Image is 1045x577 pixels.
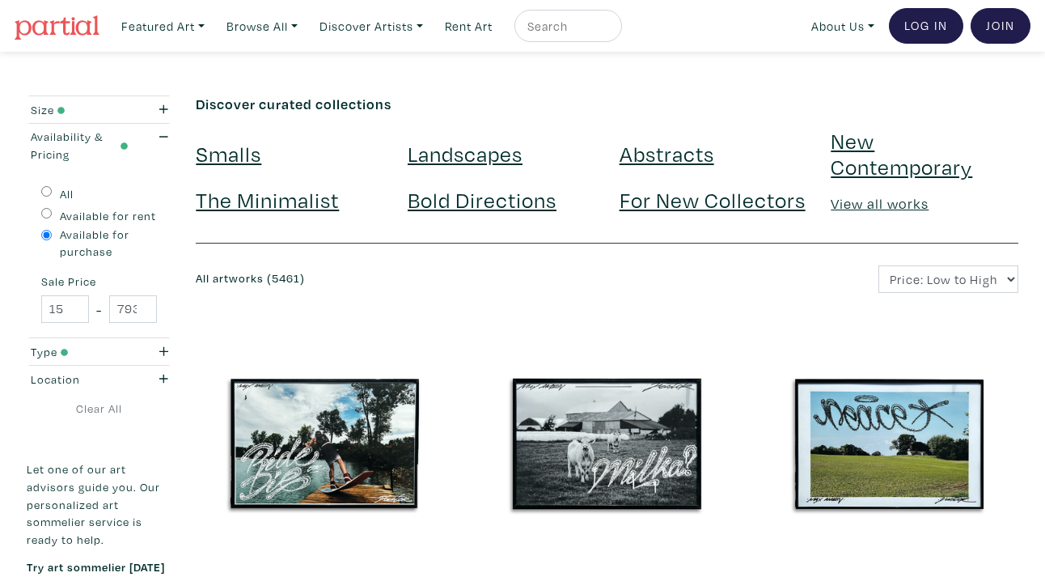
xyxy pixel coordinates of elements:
a: Log In [889,8,963,44]
label: All [60,185,74,203]
a: About Us [804,10,882,43]
div: Size [31,101,128,119]
a: Featured Art [114,10,212,43]
a: View all works [831,194,929,213]
a: The Minimalist [196,185,339,214]
a: Clear All [27,400,171,418]
div: Type [31,343,128,361]
a: Browse All [219,10,305,43]
button: Size [27,96,171,123]
h6: Discover curated collections [196,95,1018,113]
a: Rent Art [438,10,500,43]
a: Smalls [196,139,261,168]
small: Sale Price [41,276,157,287]
span: - [96,299,102,320]
button: Availability & Pricing [27,124,171,168]
div: Location [31,371,128,388]
a: New Contemporary [831,126,972,180]
a: Abstracts [620,139,714,168]
a: Discover Artists [312,10,430,43]
p: Let one of our art advisors guide you. Our personalized art sommelier service is ready to help. [27,460,171,548]
div: Availability & Pricing [31,128,128,163]
button: Type [27,338,171,365]
a: Bold Directions [408,185,556,214]
a: For New Collectors [620,185,806,214]
a: Join [971,8,1030,44]
input: Search [526,16,607,36]
h6: All artworks (5461) [196,272,594,286]
label: Available for purchase [60,226,158,261]
label: Available for rent [60,207,156,225]
button: Location [27,366,171,392]
a: Landscapes [408,139,522,168]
